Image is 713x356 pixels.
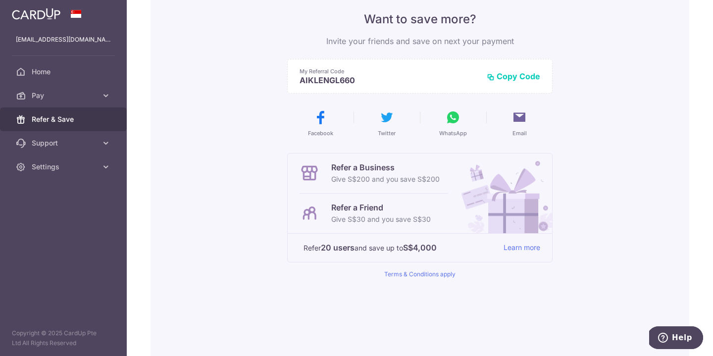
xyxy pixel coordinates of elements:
[291,109,350,137] button: Facebook
[12,8,60,20] img: CardUp
[32,91,97,101] span: Pay
[490,109,549,137] button: Email
[649,326,703,351] iframe: Opens a widget where you can find more information
[300,67,479,75] p: My Referral Code
[32,67,97,77] span: Home
[487,71,540,81] button: Copy Code
[331,213,431,225] p: Give S$30 and you save S$30
[331,161,440,173] p: Refer a Business
[357,109,416,137] button: Twitter
[23,7,43,16] span: Help
[16,35,111,45] p: [EMAIL_ADDRESS][DOMAIN_NAME]
[452,153,552,233] img: Refer
[32,114,97,124] span: Refer & Save
[32,138,97,148] span: Support
[321,242,355,254] strong: 20 users
[32,162,97,172] span: Settings
[384,270,456,278] a: Terms & Conditions apply
[439,129,467,137] span: WhatsApp
[287,35,553,47] p: Invite your friends and save on next your payment
[308,129,333,137] span: Facebook
[504,242,540,254] a: Learn more
[403,242,437,254] strong: S$4,000
[512,129,527,137] span: Email
[331,173,440,185] p: Give S$200 and you save S$200
[378,129,396,137] span: Twitter
[331,202,431,213] p: Refer a Friend
[424,109,482,137] button: WhatsApp
[300,75,479,85] p: AIKLENGL660
[287,11,553,27] p: Want to save more?
[304,242,496,254] p: Refer and save up to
